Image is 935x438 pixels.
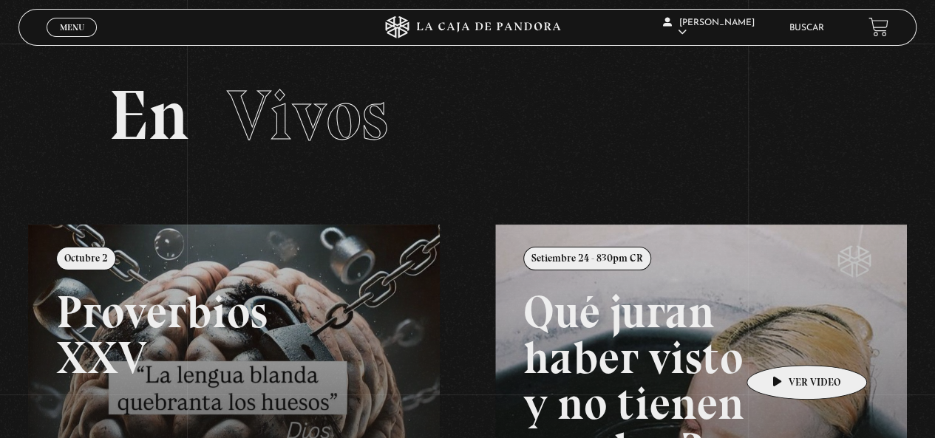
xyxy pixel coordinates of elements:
[60,23,84,32] span: Menu
[109,81,827,151] h2: En
[789,24,824,32] a: Buscar
[55,35,89,46] span: Cerrar
[868,17,888,37] a: View your shopping cart
[663,18,755,37] span: [PERSON_NAME]
[227,73,388,157] span: Vivos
